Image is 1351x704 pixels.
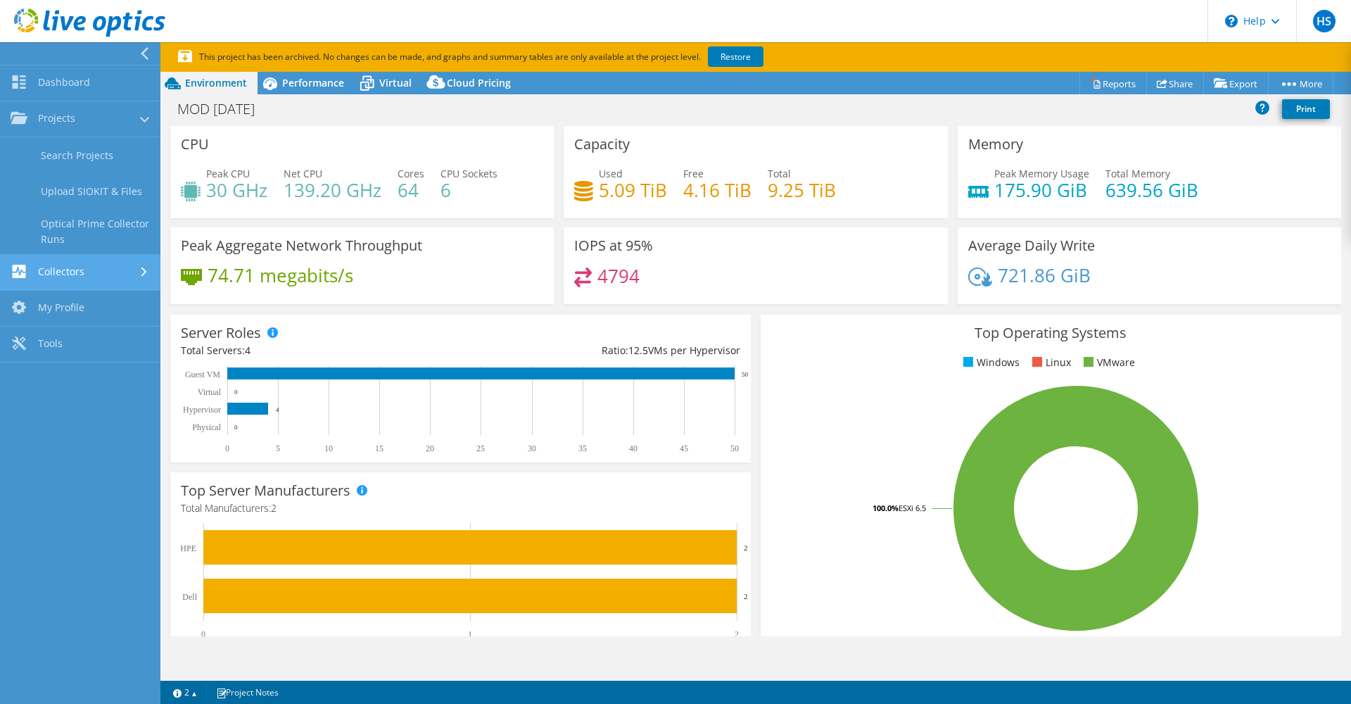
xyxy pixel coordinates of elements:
[994,182,1089,198] h4: 175.90 GiB
[171,101,277,117] h1: MOD [DATE]
[768,182,836,198] h4: 9.25 TiB
[440,182,497,198] h4: 6
[1029,355,1071,370] li: Linux
[180,543,196,553] text: HPE
[192,422,221,432] text: Physical
[960,355,1020,370] li: Windows
[744,543,748,552] text: 2
[198,387,222,397] text: Virtual
[742,371,749,378] text: 50
[276,444,280,453] text: 5
[1105,182,1198,198] h4: 639.56 GiB
[181,137,209,152] h3: CPU
[597,268,640,284] h4: 4794
[163,684,207,701] a: 2
[379,76,412,89] span: Virtual
[1203,73,1269,94] a: Export
[1225,15,1238,27] svg: \n
[271,501,277,515] span: 2
[182,592,197,602] text: Dell
[629,444,638,453] text: 40
[440,167,497,180] span: CPU Sockets
[284,167,322,180] span: Net CPU
[324,444,333,453] text: 10
[234,424,238,431] text: 0
[1313,10,1336,32] span: HS
[768,167,791,180] span: Total
[683,182,751,198] h4: 4.16 TiB
[375,444,383,453] text: 15
[447,76,511,89] span: Cloud Pricing
[873,503,899,513] tspan: 100.0%
[578,444,587,453] text: 35
[528,444,536,453] text: 30
[206,167,250,180] span: Peak CPU
[735,629,739,639] text: 2
[282,76,344,89] span: Performance
[1146,73,1204,94] a: Share
[994,167,1089,180] span: Peak Memory Usage
[468,629,472,639] text: 1
[398,182,424,198] h4: 64
[234,389,238,396] text: 0
[771,325,1331,341] h3: Top Operating Systems
[1079,73,1147,94] a: Reports
[276,406,279,413] text: 4
[476,444,485,453] text: 25
[178,49,868,65] p: This project has been archived. No changes can be made, and graphs and summary tables are only av...
[206,182,267,198] h4: 30 GHz
[680,444,688,453] text: 45
[208,268,353,283] h4: 74.71 megabits/s
[574,137,630,152] h3: Capacity
[968,238,1095,253] h3: Average Daily Write
[426,444,434,453] text: 20
[998,268,1091,283] h4: 721.86 GiB
[899,503,926,513] tspan: ESXi 6.5
[183,405,221,415] text: Hypervisor
[225,444,229,453] text: 0
[968,137,1023,152] h3: Memory
[730,444,739,453] text: 50
[1105,167,1170,180] span: Total Memory
[599,182,667,198] h4: 5.09 TiB
[1080,355,1135,370] li: VMware
[185,76,247,89] span: Environment
[181,325,261,341] h3: Server Roles
[181,483,350,498] h3: Top Server Manufacturers
[460,343,740,358] div: Ratio: VMs per Hypervisor
[744,592,748,601] text: 2
[206,684,288,701] a: Project Notes
[181,343,460,358] div: Total Servers:
[628,344,648,357] span: 12.5
[181,238,422,253] h3: Peak Aggregate Network Throughput
[1268,73,1333,94] a: More
[708,46,763,67] a: Restore
[574,238,653,253] h3: IOPS at 95%
[185,370,220,379] text: Guest VM
[398,167,424,180] span: Cores
[284,182,381,198] h4: 139.20 GHz
[201,629,205,639] text: 0
[599,167,623,180] span: Used
[1282,99,1330,119] a: Print
[181,501,740,516] h4: Total Manufacturers:
[245,344,250,357] span: 4
[683,167,704,180] span: Free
